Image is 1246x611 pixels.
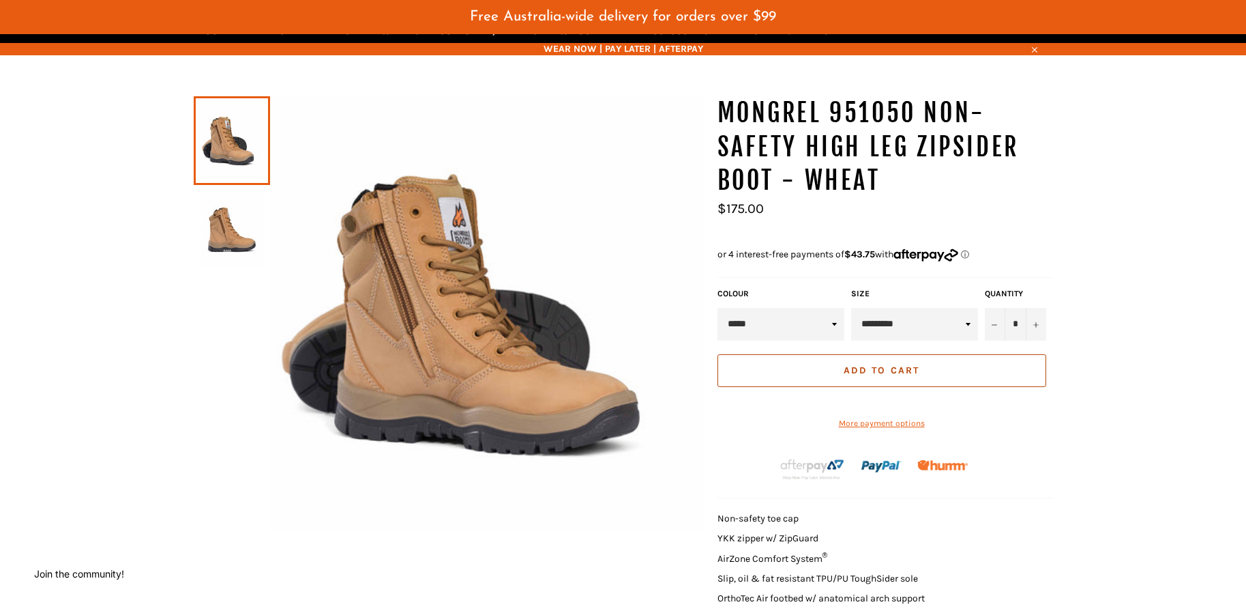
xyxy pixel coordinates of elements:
span: Free Australia-wide delivery for orders over $99 [470,10,776,24]
label: Size [851,288,978,300]
li: OrthoTec Air footbed w/ anatomical arch support [717,592,1053,605]
img: MONGREL 951050 Non-Safety High Leg Zipsider Boot - Wheat - Workin' Gear [201,192,263,267]
button: Reduce item quantity by one [985,308,1005,341]
button: Add to Cart [717,354,1046,387]
li: Slip, oil & fat resistant TPU/PU ToughSider sole [717,572,1053,585]
label: COLOUR [717,288,844,300]
img: MONGREL 951050 Non-Safety High Leg Zipsider Boot - Wheat - Workin' Gear [270,96,704,530]
li: AirZone Comfort System [717,552,1053,565]
img: Humm_core_logo_RGB-01_300x60px_small_195d8312-4386-4de7-b182-0ef9b6303a37.png [917,460,968,470]
h1: MONGREL 951050 Non-Safety High Leg Zipsider Boot - Wheat [717,96,1053,198]
span: $175.00 [717,201,764,216]
img: paypal.png [861,446,902,487]
sup: ® [822,551,828,560]
img: Afterpay-Logo-on-dark-bg_large.png [779,457,846,481]
li: Non-safety toe cap [717,512,1053,525]
button: Join the community! [34,568,124,580]
span: Add to Cart [844,365,919,376]
a: More payment options [717,418,1046,429]
label: Quantity [985,288,1046,300]
span: WEAR NOW | PAY LATER | AFTERPAY [194,42,1053,55]
button: Increase item quantity by one [1026,308,1046,341]
li: YKK zipper w/ ZipGuard [717,532,1053,545]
